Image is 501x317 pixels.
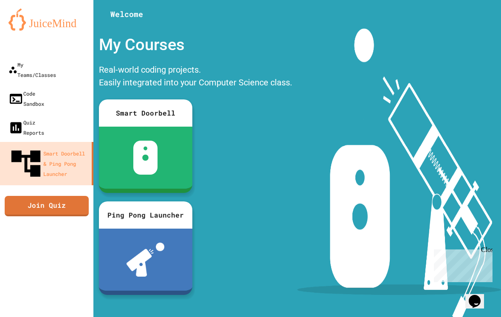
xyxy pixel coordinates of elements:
[8,146,88,181] div: Smart Doorbell & Ping Pong Launcher
[95,28,296,61] div: My Courses
[99,201,192,229] div: Ping Pong Launcher
[8,59,56,80] div: My Teams/Classes
[3,3,59,54] div: Chat with us now!Close
[8,88,44,109] div: Code Sandbox
[8,117,44,138] div: Quiz Reports
[99,99,192,127] div: Smart Doorbell
[95,61,296,93] div: Real-world coding projects. Easily integrated into your Computer Science class.
[465,283,493,309] iframe: chat widget
[127,243,164,277] img: ppl-with-ball.png
[133,141,158,175] img: sdb-white.svg
[5,196,89,216] a: Join Quiz
[431,246,493,282] iframe: chat widget
[8,8,85,31] img: logo-orange.svg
